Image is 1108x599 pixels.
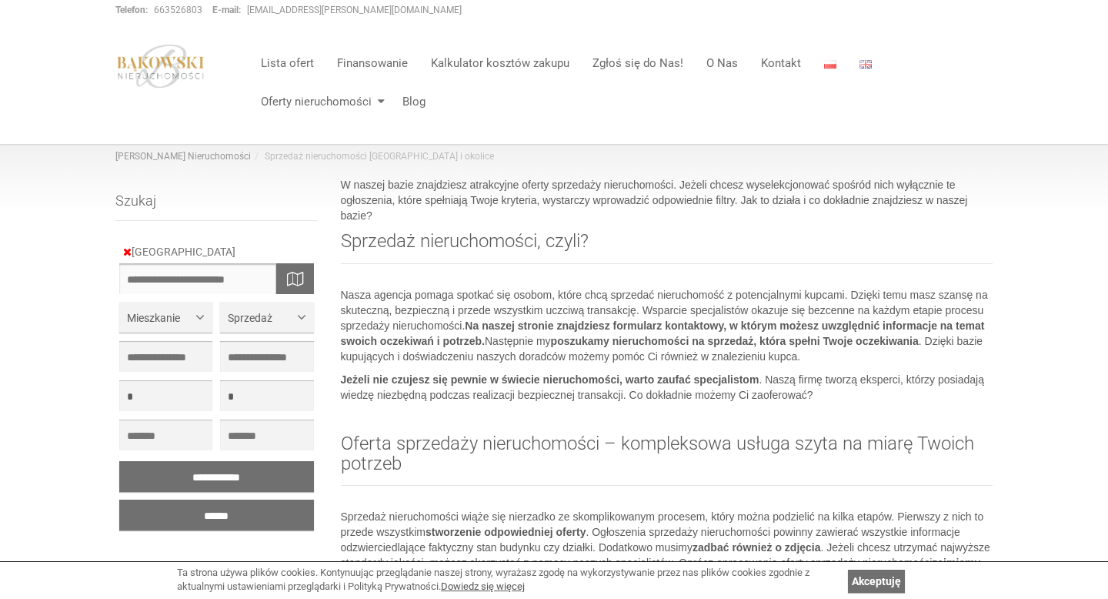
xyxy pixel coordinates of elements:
a: [GEOGRAPHIC_DATA] [123,246,243,258]
a: Zgłoś się do Nas! [581,48,695,79]
img: Polski [824,60,836,69]
a: 663526803 [154,5,202,15]
a: [PERSON_NAME] Nieruchomości [115,151,251,162]
h2: Sprzedaż nieruchomości, czyli? [341,231,993,263]
div: Wyszukaj na mapie [275,263,314,294]
button: Mieszkanie [119,302,212,333]
a: Lista ofert [249,48,325,79]
p: Nasza agencja pomaga spotkać się osobom, które chcą sprzedać nieruchomość z potencjalnymi kupcami... [341,287,993,364]
strong: poszukamy nieruchomości na sprzedaż, która spełni Twoje oczekiwania [551,335,919,347]
a: O Nas [695,48,749,79]
p: Sprzedaż nieruchomości wiąże się nierzadko ze skomplikowanym procesem, który można podzielić na k... [341,509,993,586]
a: Dowiedz się więcej [441,581,525,592]
a: Oferty nieruchomości [249,86,391,117]
strong: E-mail: [212,5,241,15]
span: Mieszkanie [127,310,193,326]
span: Sprzedaż [228,310,294,326]
a: [EMAIL_ADDRESS][PERSON_NAME][DOMAIN_NAME] [247,5,462,15]
img: logo [115,44,206,89]
h2: Oferta sprzedaży nieruchomości – kompleksowa usługa szyta na miarę Twoich potrzeb [341,433,993,487]
p: . Naszą firmę tworzą eksperci, którzy posiadają wiedzę niezbędną podczas realizacji bezpiecznej t... [341,372,993,403]
strong: stworzenie odpowiedniej oferty [426,526,586,538]
img: English [859,60,872,69]
strong: zadbać również o zdjęcia [692,541,821,554]
strong: Na naszej stronie znajdziesz formularz kontaktowy, w którym możesz uwzględnić informacje na temat... [341,320,985,347]
a: Kontakt [749,48,813,79]
h3: Szukaj [115,193,318,221]
li: Sprzedaż nieruchomości [GEOGRAPHIC_DATA] i okolice [251,150,494,163]
a: Blog [391,86,426,117]
a: Kalkulator kosztów zakupu [419,48,581,79]
p: W naszej bazie znajdziesz atrakcyjne oferty sprzedaży nieruchomości. Jeżeli chcesz wyselekcjonowa... [341,177,993,223]
strong: Jeżeli nie czujesz się pewnie w świecie nieruchomości, warto zaufać specjalistom [341,373,759,386]
div: Ta strona używa plików cookies. Kontynuując przeglądanie naszej strony, wyrażasz zgodę na wykorzy... [177,566,840,594]
a: Finansowanie [325,48,419,79]
strong: Telefon: [115,5,148,15]
a: Akceptuję [848,570,905,593]
button: Sprzedaż [220,302,313,333]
